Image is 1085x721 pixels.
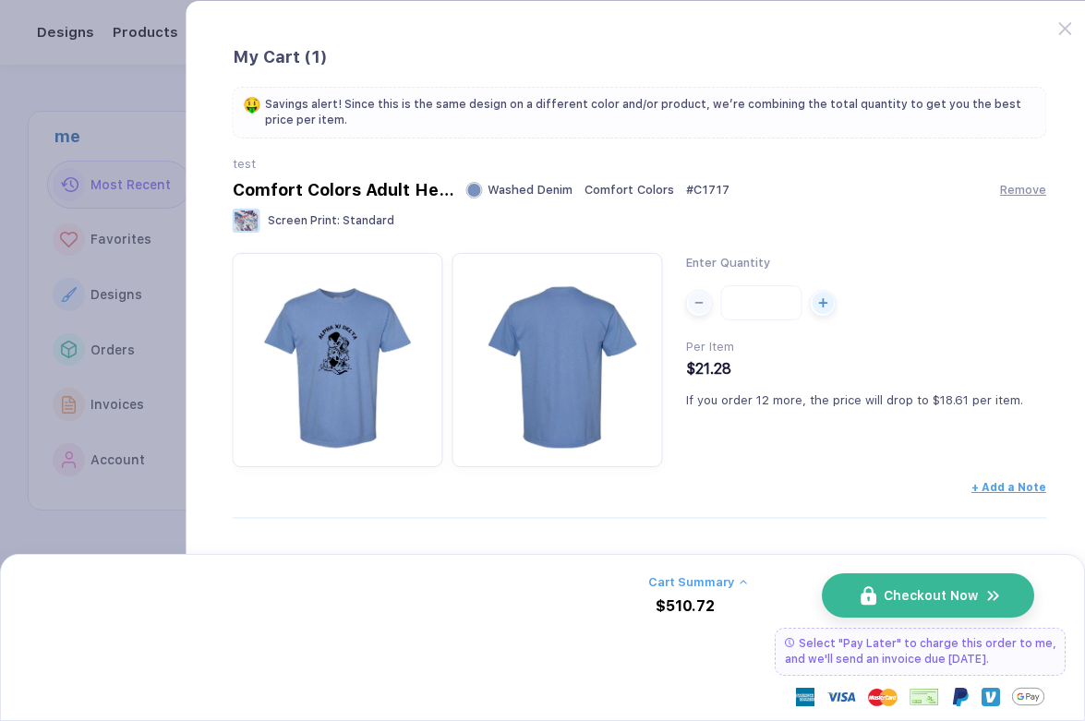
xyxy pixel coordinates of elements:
[343,214,394,227] span: Standard
[985,587,1002,605] img: icon
[242,262,434,454] img: 1760021009451faods_nt_front.png
[868,682,898,712] img: master-card
[265,97,1036,128] span: Savings alert! Since this is the same design on a different color and/or product, we’re combining...
[268,214,340,227] span: Screen Print :
[585,183,674,197] span: Comfort Colors
[686,340,734,354] span: Per Item
[861,586,876,606] img: icon
[785,638,794,647] img: pay later
[233,209,260,233] img: Screen Print
[462,262,654,454] img: 1760021009451cggzu_nt_back.png
[686,183,729,197] span: # C1717
[822,573,1034,618] button: iconCheckout Nowicon
[233,157,1046,171] div: test
[233,47,1046,68] div: My Cart ( 1 )
[488,183,573,197] span: Washed Denim
[1012,680,1044,713] img: GPay
[796,688,814,706] img: express
[910,688,939,706] img: cheque
[243,97,261,113] span: 🤑
[884,588,978,603] span: Checkout Now
[1000,183,1046,197] button: Remove
[686,360,731,378] span: $21.28
[656,598,715,615] div: $510.72
[982,688,1000,706] img: Venmo
[686,256,770,270] span: Enter Quantity
[233,180,454,199] div: Comfort Colors Adult Heavyweight T-Shirt
[686,393,1023,407] span: If you order 12 more, the price will drop to $18.61 per item.
[971,481,1046,494] button: + Add a Note
[826,682,856,712] img: visa
[648,575,747,589] button: Cart Summary
[775,628,1066,676] div: Select "Pay Later" to charge this order to me, and we'll send an invoice due [DATE].
[951,688,970,706] img: Paypal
